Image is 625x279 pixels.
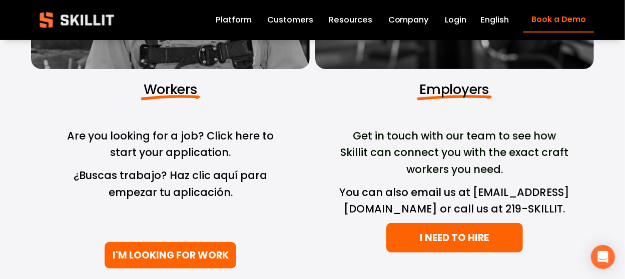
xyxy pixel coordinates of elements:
[481,13,509,27] div: language picker
[386,223,523,252] a: I NEED TO HIRE
[67,128,276,160] span: Are you looking for a job? Click here to start your application.
[339,185,569,216] span: You can also email us at [EMAIL_ADDRESS][DOMAIN_NAME] or call us at 219-SKILLIT.
[267,13,313,27] a: Customers
[329,13,373,27] a: folder dropdown
[105,242,236,268] a: I'M LOOKING FOR WORK
[144,80,198,98] span: Workers
[591,245,615,269] div: Open Intercom Messenger
[445,13,466,27] a: Login
[74,168,270,199] span: ¿Buscas trabajo? Haz clic aquí para empezar tu aplicación.
[31,5,122,35] img: Skillit
[216,13,252,27] a: Platform
[329,14,373,26] span: Resources
[388,13,429,27] a: Company
[419,80,489,98] span: Employers
[340,128,571,176] span: Get in touch with our team to see how Skillit can connect you with the exact craft workers you need.
[523,7,593,32] a: Book a Demo
[481,14,509,26] span: English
